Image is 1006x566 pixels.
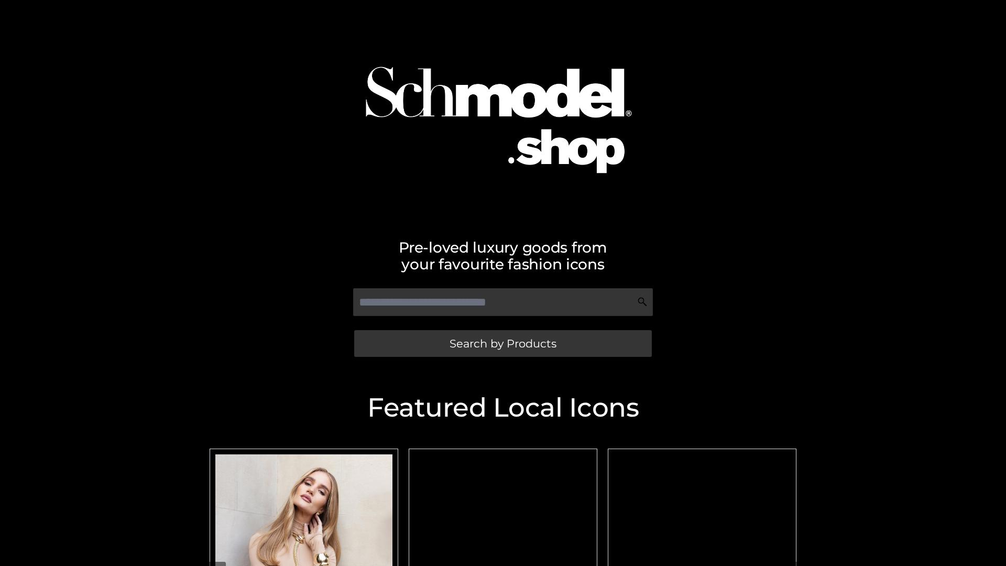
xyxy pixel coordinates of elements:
span: Search by Products [450,338,556,349]
img: Search Icon [637,297,648,307]
h2: Pre-loved luxury goods from your favourite fashion icons [204,239,802,273]
a: Search by Products [354,330,652,357]
h2: Featured Local Icons​ [204,395,802,421]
